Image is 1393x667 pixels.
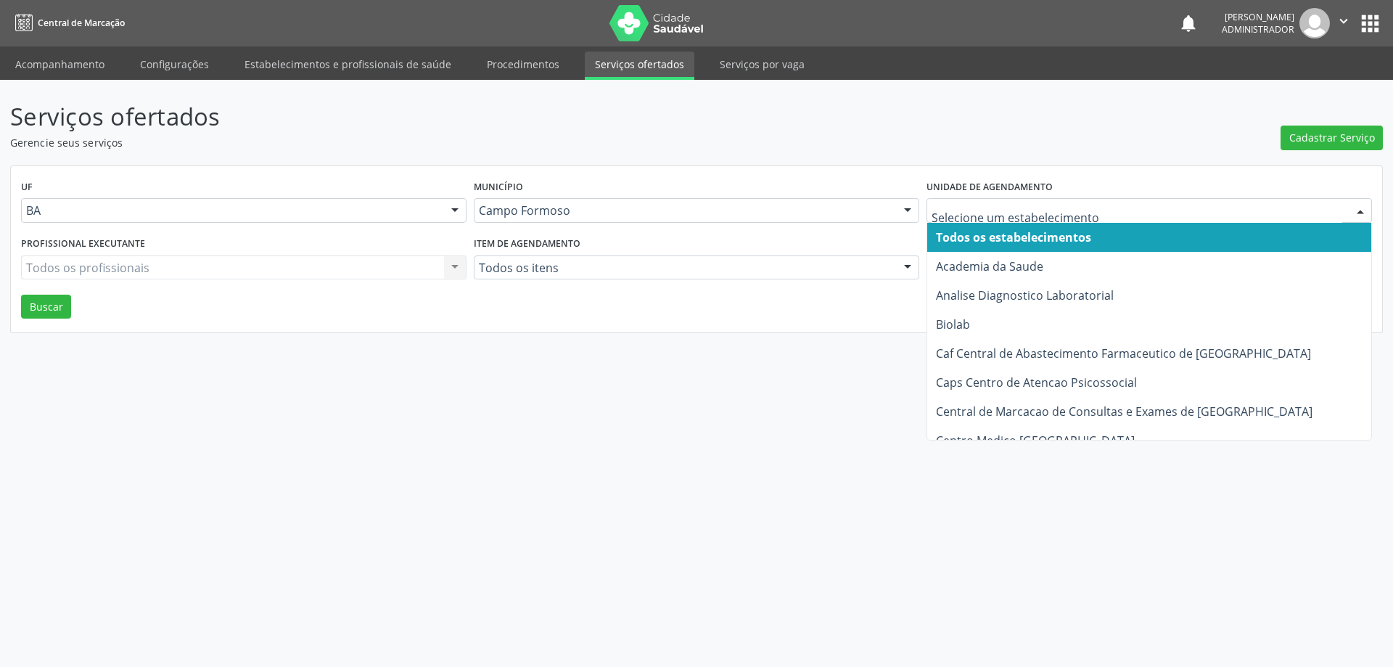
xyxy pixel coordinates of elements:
a: Serviços ofertados [585,52,694,80]
button:  [1330,8,1357,38]
button: Buscar [21,295,71,319]
a: Acompanhamento [5,52,115,77]
span: BA [26,203,437,218]
span: Academia da Saude [936,258,1043,274]
span: Todos os estabelecimentos [936,229,1091,245]
label: Unidade de agendamento [926,176,1053,199]
span: Biolab [936,316,970,332]
span: Caps Centro de Atencao Psicossocial [936,375,1137,390]
a: Central de Marcação [10,11,125,35]
span: Caf Central de Abastecimento Farmaceutico de [GEOGRAPHIC_DATA] [936,345,1311,361]
img: img [1299,8,1330,38]
span: Administrador [1222,23,1294,36]
label: Município [474,176,523,199]
a: Estabelecimentos e profissionais de saúde [234,52,461,77]
label: Profissional executante [21,233,145,255]
p: Gerencie seus serviços [10,135,971,150]
button: apps [1357,11,1383,36]
i:  [1336,13,1352,29]
span: Todos os itens [479,261,889,275]
span: Cadastrar Serviço [1289,130,1375,145]
span: Central de Marcacao de Consultas e Exames de [GEOGRAPHIC_DATA] [936,404,1312,420]
span: Campo Formoso [479,203,889,218]
a: Configurações [130,52,219,77]
label: Item de agendamento [474,233,580,255]
div: [PERSON_NAME] [1222,11,1294,23]
span: Analise Diagnostico Laboratorial [936,287,1114,303]
input: Selecione um estabelecimento [932,203,1342,232]
label: UF [21,176,33,199]
a: Procedimentos [477,52,570,77]
span: Centro Medico [GEOGRAPHIC_DATA] [936,433,1135,449]
button: Cadastrar Serviço [1281,126,1383,150]
a: Serviços por vaga [710,52,815,77]
button: notifications [1178,13,1199,33]
p: Serviços ofertados [10,99,971,135]
span: Central de Marcação [38,17,125,29]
